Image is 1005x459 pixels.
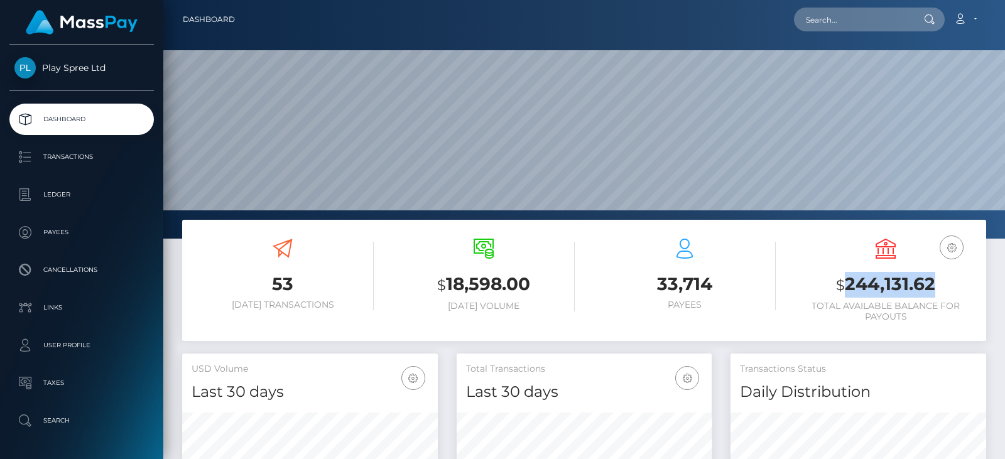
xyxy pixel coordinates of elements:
[192,272,374,296] h3: 53
[9,179,154,210] a: Ledger
[740,381,977,403] h4: Daily Distribution
[14,336,149,355] p: User Profile
[9,254,154,286] a: Cancellations
[14,374,149,392] p: Taxes
[594,272,776,296] h3: 33,714
[393,301,575,311] h6: [DATE] Volume
[14,148,149,166] p: Transactions
[14,57,36,78] img: Play Spree Ltd
[9,292,154,323] a: Links
[9,405,154,436] a: Search
[594,300,776,310] h6: Payees
[192,300,374,310] h6: [DATE] Transactions
[740,363,977,375] h5: Transactions Status
[14,185,149,204] p: Ledger
[9,104,154,135] a: Dashboard
[466,363,703,375] h5: Total Transactions
[9,330,154,361] a: User Profile
[14,298,149,317] p: Links
[437,276,446,294] small: $
[393,272,575,298] h3: 18,598.00
[183,6,235,33] a: Dashboard
[26,10,138,35] img: MassPay Logo
[795,272,977,298] h3: 244,131.62
[14,110,149,129] p: Dashboard
[9,217,154,248] a: Payees
[9,367,154,399] a: Taxes
[14,261,149,279] p: Cancellations
[9,141,154,173] a: Transactions
[795,301,977,322] h6: Total Available Balance for Payouts
[836,276,845,294] small: $
[794,8,912,31] input: Search...
[192,363,428,375] h5: USD Volume
[14,411,149,430] p: Search
[9,62,154,73] span: Play Spree Ltd
[192,381,428,403] h4: Last 30 days
[14,223,149,242] p: Payees
[466,381,703,403] h4: Last 30 days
